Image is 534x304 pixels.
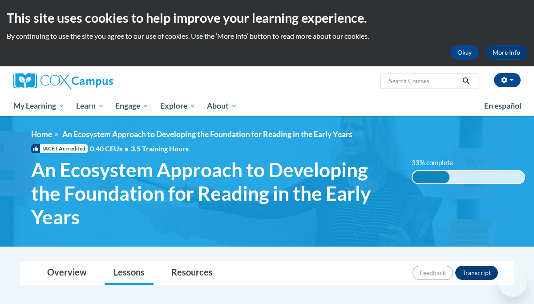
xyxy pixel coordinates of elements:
a: Explore [154,96,202,116]
button: Search [459,76,473,86]
a: Resources [162,261,222,285]
a: About [202,96,243,116]
span: Explore [160,101,196,111]
a: Home [31,130,52,139]
a: My Learning [8,96,70,116]
button: Feedback [413,266,453,280]
button: Account Settings [494,73,521,87]
div: Main menu [7,96,527,116]
span: 3.5 Training Hours [131,144,189,153]
input: Search Courses [388,76,459,86]
button: Okay [450,45,479,60]
span: En español [484,101,522,110]
div: 33% complete [413,171,449,183]
span: My Learning [13,101,65,111]
button: Transcript [455,266,498,280]
span: An Ecosystem Approach to Developing the Foundation for Reading in the Early Years [62,130,352,139]
iframe: Button to launch messaging window [498,268,527,297]
span: IACET Accredited [31,144,88,153]
a: Lessons [105,261,154,285]
label: 33% complete [412,158,463,168]
a: Cox Campus [13,73,174,89]
span: 0.40 CEUs [90,144,131,154]
span: An Ecosystem Approach to Developing the Foundation for Reading in the Early Years [31,158,398,228]
a: Learn [70,96,110,116]
p: By continuing to use the site you agree to our use of cookies. Use the ‘More info’ button to read... [7,31,527,41]
span: Engage [115,101,149,111]
a: More Info [485,45,527,60]
img: Cox Campus [13,73,113,89]
span: Learn [76,101,104,111]
span: • [125,144,129,153]
a: Engage [109,96,154,116]
h2: This site uses cookies to help improve your learning experience. [7,9,527,27]
a: Overview [38,261,96,285]
a: En español [478,97,527,115]
span: About [207,101,237,111]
